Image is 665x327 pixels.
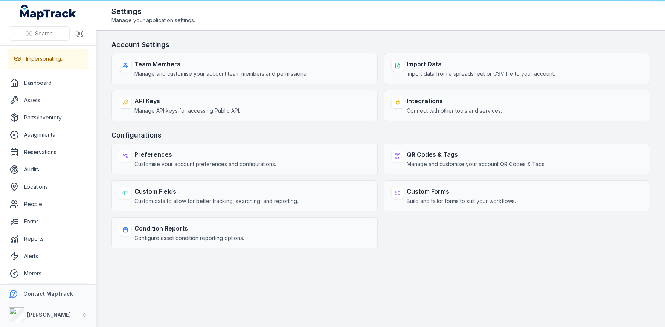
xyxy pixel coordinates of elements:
[407,187,516,196] strong: Custom Forms
[384,90,650,121] a: IntegrationsConnect with other tools and services.
[35,30,53,37] span: Search
[407,60,555,69] strong: Import Data
[384,53,650,84] a: Import DataImport data from a spreadsheet or CSV file to your account.
[111,130,650,141] h3: Configurations
[27,312,71,318] strong: [PERSON_NAME]
[134,187,298,196] strong: Custom Fields
[111,144,378,174] a: PreferencesCustomise your account preferences and configurations.
[384,144,650,174] a: QR Codes & TagsManage and customise your account QR Codes & Tags.
[6,179,90,194] a: Locations
[407,96,502,105] strong: Integrations
[384,180,650,211] a: Custom FormsBuild and tailor forms to suit your workflows.
[134,197,298,205] span: Custom data to allow for better tracking, searching, and reporting.
[134,107,240,115] span: Manage API keys for accessing Public API.
[6,145,90,160] a: Reservations
[111,53,378,84] a: Team MembersManage and customise your account team members and permissions.
[6,197,90,212] a: People
[6,110,90,125] a: Parts/Inventory
[134,60,307,69] strong: Team Members
[6,283,90,298] a: Settings
[134,150,276,159] strong: Preferences
[23,290,73,297] strong: Contact MapTrack
[111,180,378,211] a: Custom FieldsCustom data to allow for better tracking, searching, and reporting.
[6,93,90,108] a: Assets
[111,217,378,248] a: Condition ReportsConfigure asset condition reporting options.
[407,150,546,159] strong: QR Codes & Tags
[6,266,90,281] a: Meters
[111,90,378,121] a: API KeysManage API keys for accessing Public API.
[134,96,240,105] strong: API Keys
[134,224,244,233] strong: Condition Reports
[111,17,195,24] span: Manage your application settings.
[134,160,276,168] span: Customise your account preferences and configurations.
[26,55,64,63] div: Impersonating...
[407,160,546,168] span: Manage and customise your account QR Codes & Tags.
[111,40,650,50] h3: Account Settings
[134,70,307,78] span: Manage and customise your account team members and permissions.
[6,127,90,142] a: Assignments
[6,214,90,229] a: Forms
[111,6,195,17] h2: Settings
[9,26,70,41] button: Search
[407,197,516,205] span: Build and tailor forms to suit your workflows.
[407,70,555,78] span: Import data from a spreadsheet or CSV file to your account.
[6,75,90,90] a: Dashboard
[134,234,244,242] span: Configure asset condition reporting options.
[20,5,76,20] a: MapTrack
[6,249,90,264] a: Alerts
[6,231,90,246] a: Reports
[407,107,502,115] span: Connect with other tools and services.
[6,162,90,177] a: Audits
